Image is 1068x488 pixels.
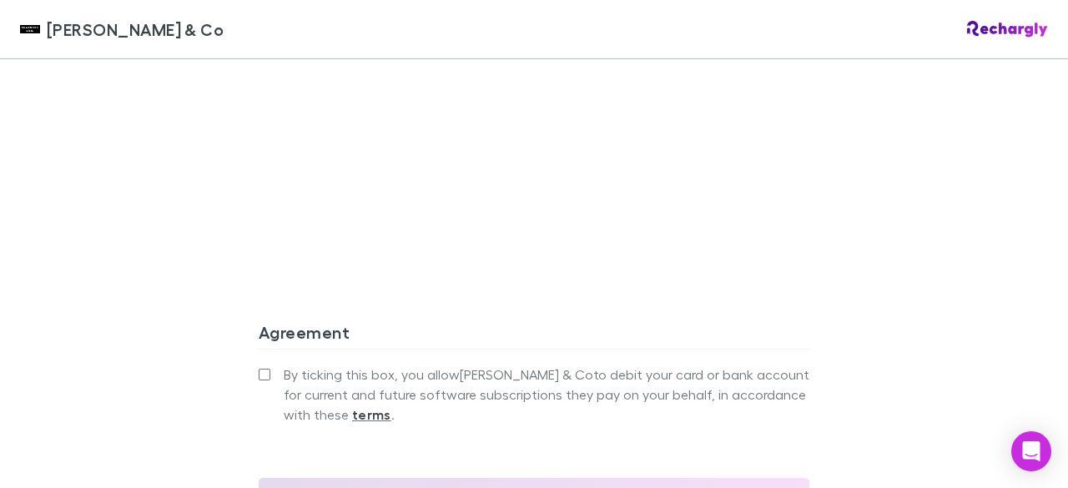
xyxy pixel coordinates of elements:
strong: terms [352,406,391,423]
span: By ticking this box, you allow [PERSON_NAME] & Co to debit your card or bank account for current ... [284,365,809,425]
span: [PERSON_NAME] & Co [47,17,224,42]
div: Open Intercom Messenger [1011,431,1051,471]
img: Rechargly Logo [967,21,1048,38]
img: Shaddock & Co's Logo [20,19,40,39]
h3: Agreement [259,322,809,349]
